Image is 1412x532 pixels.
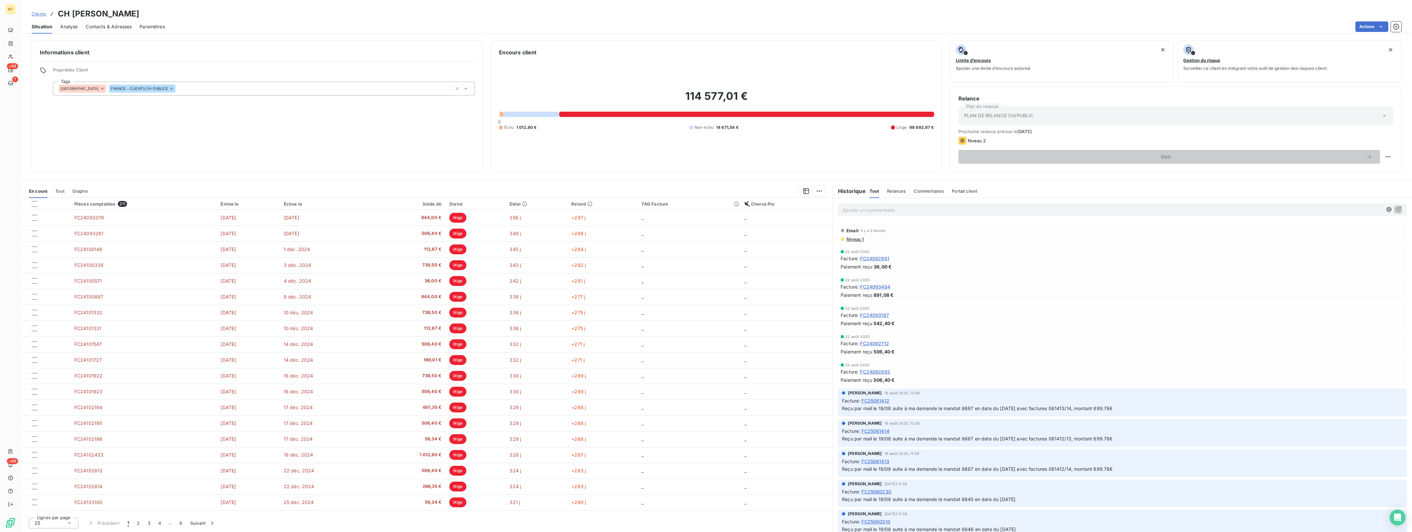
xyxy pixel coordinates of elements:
[74,310,103,315] span: FC24101332
[221,420,236,426] span: [DATE]
[571,310,585,315] span: +275 j
[221,357,236,363] span: [DATE]
[449,213,466,223] span: litige
[284,499,314,505] span: 25 déc. 2024
[842,397,860,404] span: Facture :
[571,468,586,473] span: +263 j
[377,294,441,300] span: 844,00 €
[848,420,882,426] span: [PERSON_NAME]
[641,246,643,252] span: _
[74,436,103,442] span: FC24102196
[952,188,977,194] span: Portail client
[377,404,441,411] span: 601,35 €
[510,499,520,505] span: 321 j
[510,389,521,394] span: 330 j
[571,373,586,378] span: +269 j
[74,201,213,207] div: Pièces comptables
[841,283,859,290] span: Facture :
[641,389,643,394] span: _
[745,341,746,347] span: _
[498,119,501,125] span: 0
[449,323,466,333] span: litige
[449,371,466,381] span: litige
[860,255,889,262] span: FC24092861
[1017,129,1032,134] span: [DATE]
[842,458,860,465] span: Facture :
[848,481,882,487] span: [PERSON_NAME]
[745,420,746,426] span: _
[510,373,521,378] span: 330 j
[745,294,746,299] span: _
[284,341,313,347] span: 14 déc. 2024
[861,488,891,495] span: FC25060230
[874,292,894,298] span: 891,08 €
[123,516,133,530] button: 1
[641,405,643,410] span: _
[841,340,859,347] span: Facture :
[861,397,889,404] span: FC25061412
[510,436,521,442] span: 329 j
[641,373,643,378] span: _
[449,418,466,428] span: litige
[958,150,1380,164] button: Voir
[284,246,310,252] span: 1 déc. 2024
[221,215,236,220] span: [DATE]
[571,420,586,426] span: +268 j
[745,452,746,458] span: _
[510,325,521,331] span: 336 j
[958,129,1393,134] span: Prochaine relance prévue le
[641,484,643,489] span: _
[84,516,123,530] button: Précédent
[221,499,236,505] span: [DATE]
[641,278,643,284] span: _
[641,357,643,363] span: _
[449,276,466,286] span: litige
[641,231,643,236] span: _
[74,231,104,236] span: FC24093261
[571,341,585,347] span: +271 j
[745,201,828,207] div: Chorus Pro
[745,468,746,473] span: _
[571,262,586,268] span: +282 j
[221,246,236,252] span: [DATE]
[284,357,313,363] span: 14 déc. 2024
[186,516,220,530] button: Suivant
[861,229,885,233] span: il y a 3 heures
[40,48,475,56] h6: Informations client
[571,278,585,284] span: +281 j
[221,294,236,299] span: [DATE]
[221,389,236,394] span: [DATE]
[845,250,870,254] span: 22 août 2025
[499,48,536,56] h6: Encours client
[571,484,586,489] span: +263 j
[641,310,643,315] span: _
[884,391,920,395] span: 19 août 2025, 12:00
[745,215,746,220] span: _
[641,262,643,268] span: _
[377,262,441,268] span: 738,50 €
[377,388,441,395] span: 506,40 €
[29,188,47,194] span: En cours
[842,496,1015,502] span: Reçu par mail le 19/08 suite à ma demande le mandat 8845 en date du [DATE]
[74,468,103,473] span: FC24102613
[449,434,466,444] span: litige
[74,262,104,268] span: FC24100339
[377,357,441,363] span: 169,01 €
[221,325,236,331] span: [DATE]
[284,436,313,442] span: 17 déc. 2024
[175,86,181,92] input: Ajouter une valeur
[284,231,299,236] span: [DATE]
[32,23,52,30] span: Situation
[284,294,311,299] span: 8 déc. 2024
[745,405,746,410] span: _
[874,263,892,270] span: 36,00 €
[127,520,129,526] span: 1
[5,4,16,14] div: NT
[74,357,102,363] span: FC24101727
[449,260,466,270] span: litige
[5,518,16,528] img: Logo LeanPay
[641,294,643,299] span: _
[221,484,236,489] span: [DATE]
[133,516,144,530] button: 2
[510,278,521,284] span: 342 j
